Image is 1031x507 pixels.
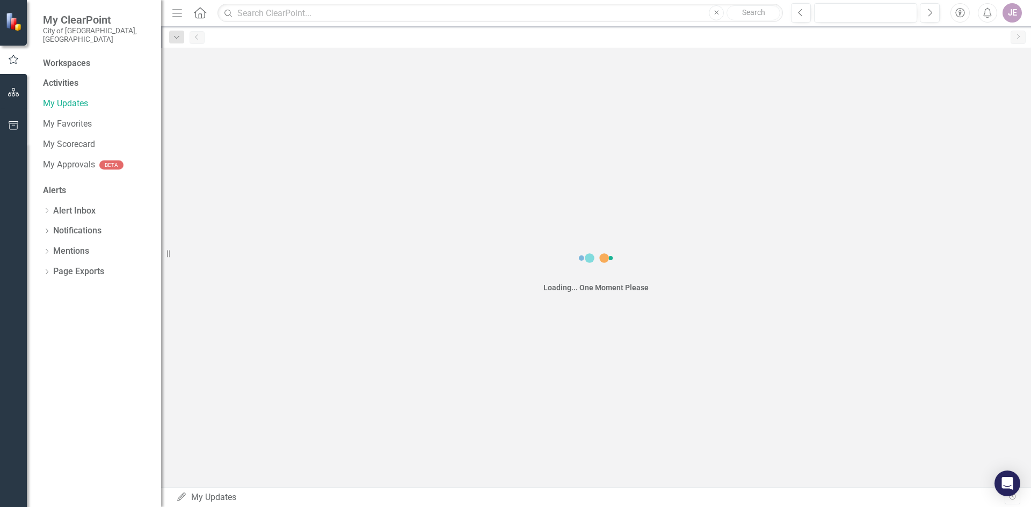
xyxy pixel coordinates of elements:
[742,8,765,17] span: Search
[53,245,89,258] a: Mentions
[43,13,150,26] span: My ClearPoint
[43,26,150,44] small: City of [GEOGRAPHIC_DATA], [GEOGRAPHIC_DATA]
[43,118,150,130] a: My Favorites
[43,159,95,171] a: My Approvals
[43,98,150,110] a: My Updates
[53,205,96,217] a: Alert Inbox
[53,225,101,237] a: Notifications
[99,160,124,170] div: BETA
[43,185,150,197] div: Alerts
[1003,3,1022,23] button: JE
[43,138,150,151] a: My Scorecard
[5,12,24,31] img: ClearPoint Strategy
[43,57,90,70] div: Workspaces
[543,282,649,293] div: Loading... One Moment Please
[217,4,783,23] input: Search ClearPoint...
[994,471,1020,496] div: Open Intercom Messenger
[176,491,1005,504] div: My Updates
[43,77,150,90] div: Activities
[53,266,104,278] a: Page Exports
[727,5,780,20] button: Search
